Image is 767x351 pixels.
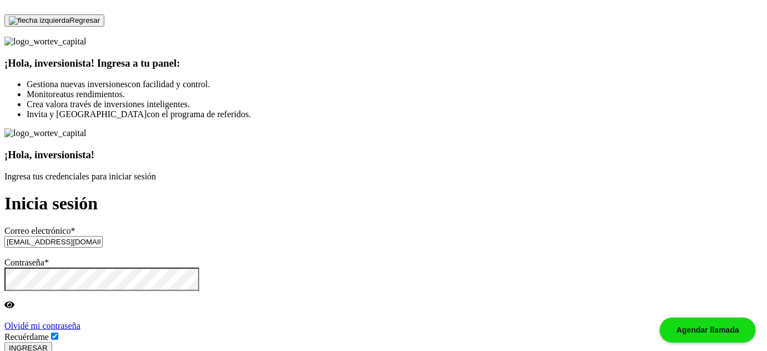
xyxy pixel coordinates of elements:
[51,333,58,340] input: Recuérdame
[27,99,763,109] li: a través de inversiones inteligentes.
[27,99,64,109] span: Crea valor
[4,57,763,69] h3: ¡Hola, inversionista! Ingresa a tu panel:
[4,193,763,214] h1: Inicia sesión
[27,109,147,119] span: Invita y [GEOGRAPHIC_DATA]
[4,15,104,24] a: flecha izquierdaRegresar
[27,109,763,119] li: con el programa de referidos.
[4,149,763,161] h3: ¡Hola, inversionista!
[4,128,87,138] img: logo_wortev_capital
[4,172,763,182] p: Ingresa tus credenciales para iniciar sesión
[9,16,69,25] img: flecha izquierda
[660,318,756,343] div: Agendar llamada
[4,332,49,342] label: Recuérdame
[27,79,128,89] span: Gestiona nuevas inversiones
[27,79,763,89] li: con facilidad y control.
[4,14,104,27] button: Regresar
[4,37,87,47] img: logo_wortev_capital
[4,226,75,235] label: Correo electrónico
[27,89,64,99] span: Monitorea
[4,258,49,267] label: Contraseña
[4,236,103,248] input: hola@wortev.capital
[4,321,80,330] a: Olvidé mi contraseña
[27,89,763,99] li: tus rendimientos.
